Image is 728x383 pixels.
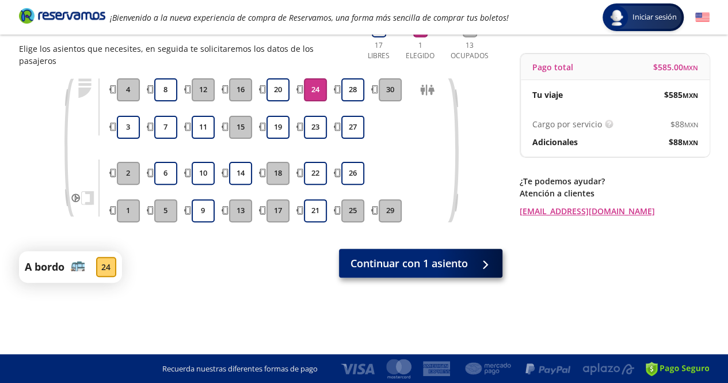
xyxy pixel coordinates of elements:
[229,78,252,101] button: 16
[154,199,177,222] button: 5
[669,136,698,148] span: $ 88
[110,12,509,23] em: ¡Bienvenido a la nueva experiencia de compra de Reservamos, una forma más sencilla de comprar tus...
[192,162,215,185] button: 10
[19,43,352,67] p: Elige los asientos que necesites, en seguida te solicitaremos los datos de los pasajeros
[304,199,327,222] button: 21
[532,118,602,130] p: Cargo por servicio
[341,116,364,139] button: 27
[532,61,573,73] p: Pago total
[684,120,698,129] small: MXN
[628,12,681,23] span: Iniciar sesión
[520,205,710,217] a: [EMAIL_ADDRESS][DOMAIN_NAME]
[683,91,698,100] small: MXN
[341,162,364,185] button: 26
[520,187,710,199] p: Atención a clientes
[341,78,364,101] button: 28
[192,199,215,222] button: 9
[19,7,105,24] i: Brand Logo
[379,78,402,101] button: 30
[379,199,402,222] button: 29
[117,116,140,139] button: 3
[266,116,289,139] button: 19
[266,199,289,222] button: 17
[304,162,327,185] button: 22
[520,175,710,187] p: ¿Te podemos ayudar?
[117,78,140,101] button: 4
[653,61,698,73] span: $ 585.00
[363,40,395,61] p: 17 Libres
[266,78,289,101] button: 20
[695,10,710,25] button: English
[403,40,437,61] p: 1 Elegido
[339,249,502,278] button: Continuar con 1 asiento
[154,116,177,139] button: 7
[154,78,177,101] button: 8
[19,7,105,28] a: Brand Logo
[683,63,698,72] small: MXN
[154,162,177,185] button: 6
[350,256,468,271] span: Continuar con 1 asiento
[25,259,64,275] p: A bordo
[117,199,140,222] button: 1
[192,116,215,139] button: 11
[670,118,698,130] span: $ 88
[532,136,578,148] p: Adicionales
[341,199,364,222] button: 25
[229,116,252,139] button: 15
[304,116,327,139] button: 23
[96,257,116,277] div: 24
[266,162,289,185] button: 18
[446,40,494,61] p: 13 Ocupados
[192,78,215,101] button: 12
[229,199,252,222] button: 13
[304,78,327,101] button: 24
[162,363,318,375] p: Recuerda nuestras diferentes formas de pago
[229,162,252,185] button: 14
[664,89,698,101] span: $ 585
[532,89,563,101] p: Tu viaje
[683,138,698,147] small: MXN
[117,162,140,185] button: 2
